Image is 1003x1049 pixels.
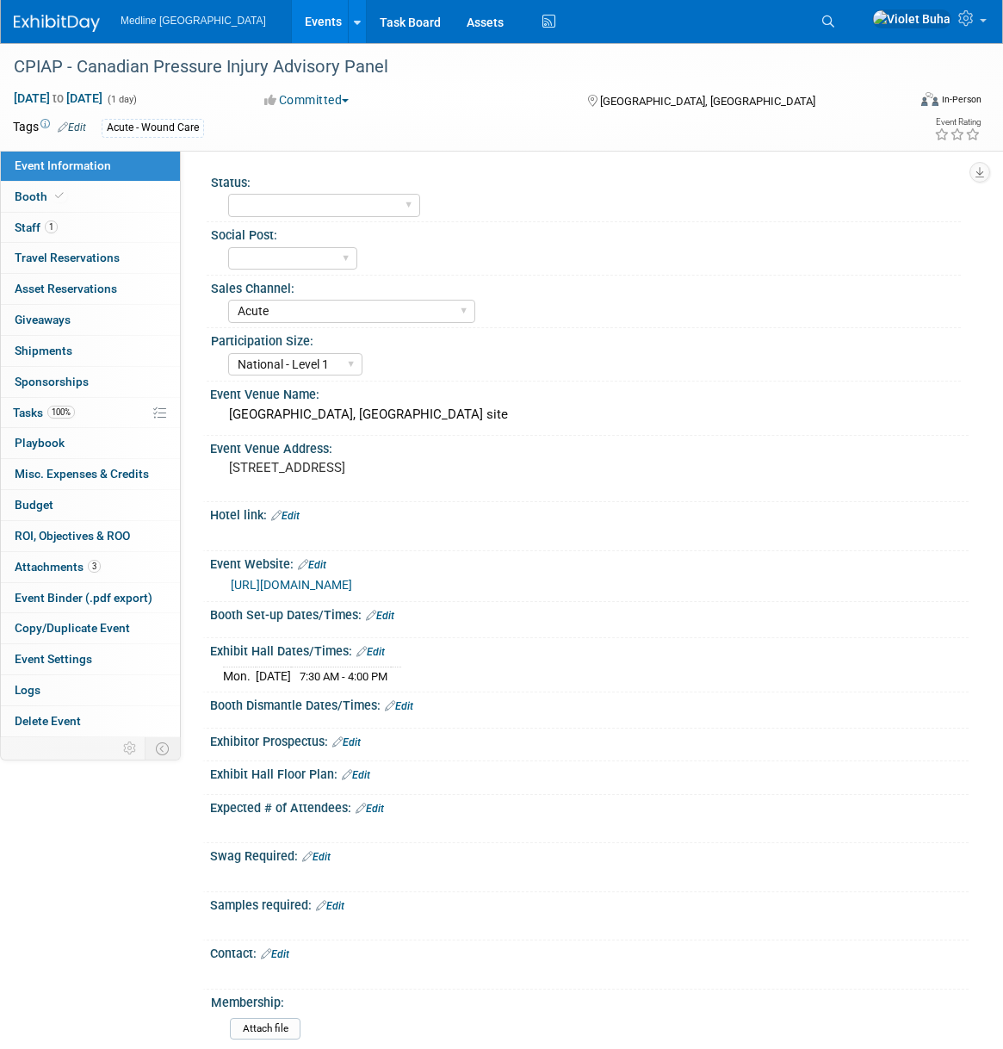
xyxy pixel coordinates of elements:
[342,769,370,781] a: Edit
[15,621,130,635] span: Copy/Duplicate Event
[1,583,180,613] a: Event Binder (.pdf export)
[210,940,969,963] div: Contact:
[1,243,180,273] a: Travel Reservations
[15,313,71,326] span: Giveaways
[261,948,289,960] a: Edit
[15,375,89,388] span: Sponsorships
[258,91,356,109] button: Committed
[15,467,149,481] span: Misc. Expenses & Credits
[366,610,394,622] a: Edit
[15,591,152,605] span: Event Binder (.pdf export)
[271,510,300,522] a: Edit
[211,222,961,244] div: Social Post:
[211,276,961,297] div: Sales Channel:
[210,795,969,817] div: Expected # of Attendees:
[1,336,180,366] a: Shipments
[15,714,81,728] span: Delete Event
[15,344,72,357] span: Shipments
[15,652,92,666] span: Event Settings
[210,551,969,574] div: Event Website:
[385,700,413,712] a: Edit
[1,459,180,489] a: Misc. Expenses & Credits
[121,15,266,27] span: Medline [GEOGRAPHIC_DATA]
[356,646,385,658] a: Edit
[50,91,66,105] span: to
[921,92,938,106] img: Format-Inperson.png
[1,398,180,428] a: Tasks100%
[15,158,111,172] span: Event Information
[210,382,969,403] div: Event Venue Name:
[256,667,291,686] td: [DATE]
[88,560,101,573] span: 3
[600,95,815,108] span: [GEOGRAPHIC_DATA], [GEOGRAPHIC_DATA]
[13,406,75,419] span: Tasks
[300,670,387,683] span: 7:30 AM - 4:00 PM
[1,613,180,643] a: Copy/Duplicate Event
[1,428,180,458] a: Playbook
[13,118,86,138] td: Tags
[145,737,181,760] td: Toggle Event Tabs
[223,667,256,686] td: Mon.
[934,118,981,127] div: Event Rating
[211,170,961,191] div: Status:
[298,559,326,571] a: Edit
[1,367,180,397] a: Sponsorships
[8,52,887,83] div: CPIAP - Canadian Pressure Injury Advisory Panel
[1,182,180,212] a: Booth
[210,892,969,915] div: Samples required:
[210,729,969,751] div: Exhibitor Prospectus:
[229,460,507,475] pre: [STREET_ADDRESS]
[1,644,180,674] a: Event Settings
[102,119,204,137] div: Acute - Wound Care
[1,151,180,181] a: Event Information
[1,706,180,736] a: Delete Event
[302,851,331,863] a: Edit
[115,737,145,760] td: Personalize Event Tab Strip
[45,220,58,233] span: 1
[223,401,956,428] div: [GEOGRAPHIC_DATA], [GEOGRAPHIC_DATA] site
[1,305,180,335] a: Giveaways
[15,529,130,543] span: ROI, Objectives & ROO
[55,191,64,201] i: Booth reservation complete
[210,843,969,866] div: Swag Required:
[58,121,86,133] a: Edit
[1,490,180,520] a: Budget
[106,94,137,105] span: (1 day)
[1,552,180,582] a: Attachments3
[1,521,180,551] a: ROI, Objectives & ROO
[15,683,40,697] span: Logs
[231,578,352,592] a: [URL][DOMAIN_NAME]
[15,189,67,203] span: Booth
[211,990,961,1011] div: Membership:
[47,406,75,419] span: 100%
[210,602,969,624] div: Booth Set-up Dates/Times:
[1,274,180,304] a: Asset Reservations
[332,736,361,748] a: Edit
[831,90,981,115] div: Event Format
[15,436,65,450] span: Playbook
[941,93,981,106] div: In-Person
[210,761,969,784] div: Exhibit Hall Floor Plan:
[210,638,969,661] div: Exhibit Hall Dates/Times:
[15,560,101,574] span: Attachments
[15,251,120,264] span: Travel Reservations
[316,900,344,912] a: Edit
[1,675,180,705] a: Logs
[15,220,58,234] span: Staff
[356,803,384,815] a: Edit
[15,282,117,295] span: Asset Reservations
[14,15,100,32] img: ExhibitDay
[15,498,53,512] span: Budget
[1,213,180,243] a: Staff1
[872,9,951,28] img: Violet Buha
[211,328,961,350] div: Participation Size:
[210,692,969,715] div: Booth Dismantle Dates/Times:
[13,90,103,106] span: [DATE] [DATE]
[210,502,969,524] div: Hotel link:
[210,436,969,457] div: Event Venue Address:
